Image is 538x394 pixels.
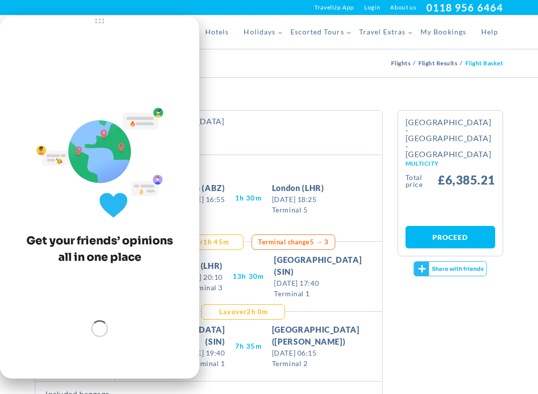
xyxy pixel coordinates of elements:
[274,288,373,299] span: Terminal 1
[310,238,329,246] span: 5 → 3
[198,15,236,49] a: Hotels
[283,15,352,49] a: Escorted Tours
[272,204,371,215] span: Terminal 5
[123,15,158,49] a: Home
[413,261,487,276] gamitee-button: Get your friends' opinions
[272,194,371,204] span: [DATE] 18:25
[272,348,371,358] span: [DATE] 06:15
[405,198,496,216] iframe: PayPal Message 1
[426,1,503,13] a: 0118 956 6464
[236,15,282,49] a: Holidays
[405,118,496,167] h2: [GEOGRAPHIC_DATA] - [GEOGRAPHIC_DATA] - [GEOGRAPHIC_DATA]
[173,237,229,247] div: 1H 45M
[391,59,413,67] a: Flights
[274,278,373,288] span: [DATE] 17:40
[217,307,268,317] div: 2H 0M
[405,174,438,188] small: Total Price
[438,174,495,188] span: £6,385.21
[413,15,474,49] a: My Bookings
[352,15,413,49] a: Travel Extras
[272,182,371,194] span: London (LHR)
[272,358,371,369] span: Terminal 2
[258,237,328,247] div: Terminal Change
[219,307,247,317] span: Layover
[405,226,496,248] a: Proceed
[272,324,371,348] span: [GEOGRAPHIC_DATA] ([PERSON_NAME])
[465,49,503,77] li: Flight Basket
[405,161,496,167] small: MultiCity
[235,193,262,203] span: 1H 30M
[418,59,460,67] a: Flight Results
[235,341,262,351] span: 7H 35M
[274,254,373,278] span: [GEOGRAPHIC_DATA] (SIN)
[474,15,503,49] a: Help
[158,15,198,49] a: Flights
[233,271,264,281] span: 13H 30M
